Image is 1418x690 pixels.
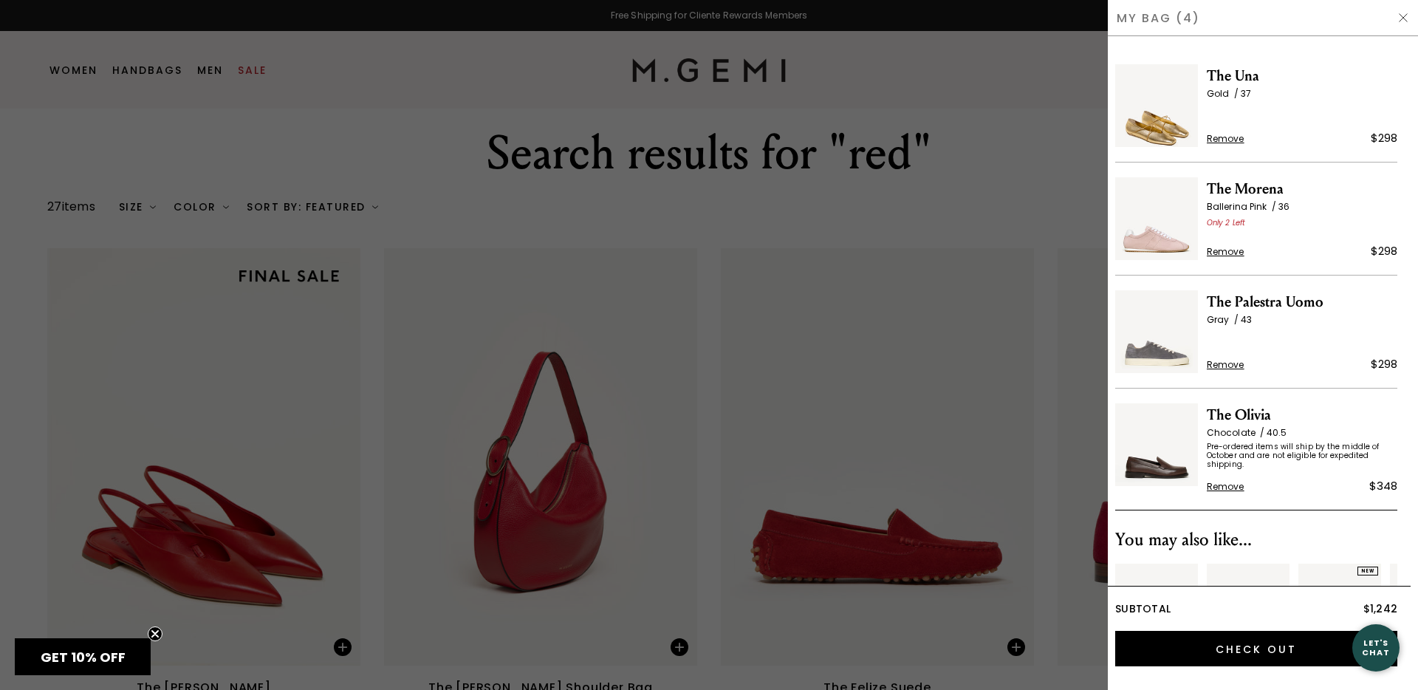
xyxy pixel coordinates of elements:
span: Chocolate [1207,426,1267,439]
div: You may also like... [1115,528,1397,552]
img: Hide Drawer [1397,12,1409,24]
img: The Morena [1115,177,1198,260]
span: 37 [1241,87,1251,100]
button: Close teaser [148,626,162,641]
span: Remove [1207,246,1244,258]
span: The Olivia [1207,403,1397,427]
span: Pre-ordered items will ship by the middle of October and are not eligible for expedited shipping. [1207,443,1397,469]
img: 7385131286587_01_Main_New_TheLoriana_Gunmetal_MetallicLeaher_290x387_crop_center.jpg [1298,564,1381,646]
span: The Palestra Uomo [1207,290,1397,314]
span: 43 [1241,313,1252,326]
img: The Una [1115,64,1198,147]
div: $298 [1371,355,1397,373]
div: $298 [1371,129,1397,147]
span: GET 10% OFF [41,648,126,666]
span: Remove [1207,481,1244,493]
span: Subtotal [1115,601,1171,616]
span: The Una [1207,64,1397,88]
span: 36 [1278,200,1289,213]
span: Gold [1207,87,1241,100]
span: $1,242 [1363,601,1398,616]
span: 40.5 [1267,426,1287,439]
img: The Olivia [1115,403,1198,486]
span: Only 2 Left [1207,217,1245,228]
input: Check Out [1115,631,1397,666]
a: NEW [1298,564,1381,674]
div: $298 [1371,242,1397,260]
img: The Palestra Uomo [1115,290,1198,373]
span: Remove [1207,133,1244,145]
div: Let's Chat [1352,638,1400,657]
span: Gray [1207,313,1241,326]
div: NEW [1357,567,1378,575]
span: Remove [1207,359,1244,371]
span: Ballerina Pink [1207,200,1278,213]
div: $348 [1369,477,1397,495]
span: The Morena [1207,177,1397,201]
img: v_12592_01_Main_New_TheRosa_AntiqueGoldWithBlack_NappaAndMetallicLeather_290x387_crop_center.jpg [1207,564,1289,646]
img: 7323851128891_01_Main_New_TheDanzaWoven_Champagne_MetallicLeather_290x387_crop_center.jpg [1115,564,1198,646]
div: GET 10% OFFClose teaser [15,638,151,675]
